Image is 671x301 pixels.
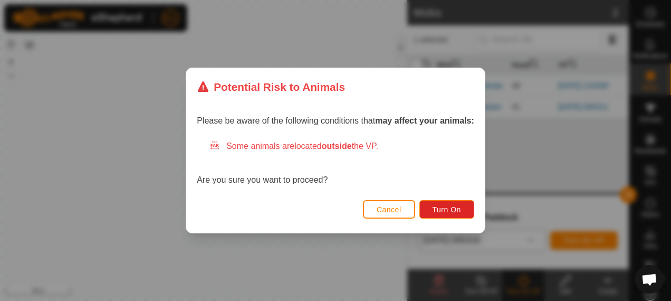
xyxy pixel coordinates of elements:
[197,140,474,186] div: Are you sure you want to proceed?
[419,200,474,219] button: Turn On
[197,79,345,95] div: Potential Risk to Animals
[322,142,352,150] strong: outside
[294,142,378,150] span: located the VP.
[363,200,415,219] button: Cancel
[209,140,474,153] div: Some animals are
[375,116,474,125] strong: may affect your animals:
[197,116,474,125] span: Please be aware of the following conditions that
[635,265,664,294] div: Open chat
[433,205,461,214] span: Turn On
[377,205,401,214] span: Cancel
